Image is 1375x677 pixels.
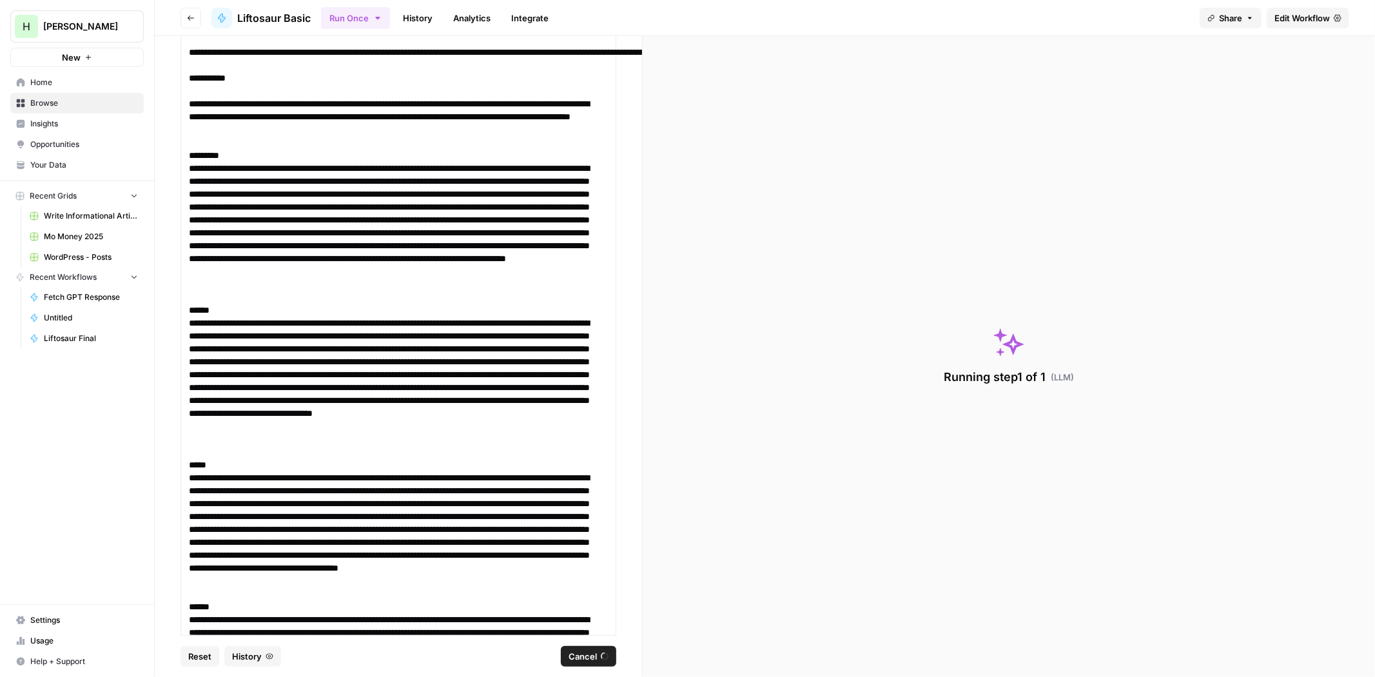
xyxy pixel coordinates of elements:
[10,186,144,206] button: Recent Grids
[30,139,138,150] span: Opportunities
[395,8,440,28] a: History
[24,247,144,268] a: WordPress - Posts
[24,287,144,308] a: Fetch GPT Response
[30,190,77,202] span: Recent Grids
[445,8,498,28] a: Analytics
[561,646,616,667] button: Cancel
[44,210,138,222] span: Write Informational Article
[1267,8,1349,28] a: Edit Workflow
[10,610,144,631] a: Settings
[30,97,138,109] span: Browse
[62,51,81,64] span: New
[1219,12,1242,25] span: Share
[24,328,144,349] a: Liftosaur Final
[10,72,144,93] a: Home
[30,118,138,130] span: Insights
[1274,12,1330,25] span: Edit Workflow
[944,368,1074,386] div: Running step 1 of 1
[10,268,144,287] button: Recent Workflows
[211,8,311,28] a: Liftosaur Basic
[30,656,138,667] span: Help + Support
[10,113,144,134] a: Insights
[1051,371,1074,384] span: ( LLM )
[1200,8,1262,28] button: Share
[44,231,138,242] span: Mo Money 2025
[188,650,211,663] span: Reset
[10,631,144,651] a: Usage
[43,20,121,33] span: [PERSON_NAME]
[10,155,144,175] a: Your Data
[10,93,144,113] a: Browse
[30,159,138,171] span: Your Data
[224,646,281,667] button: History
[30,77,138,88] span: Home
[23,19,30,34] span: H
[10,48,144,67] button: New
[44,333,138,344] span: Liftosaur Final
[180,646,219,667] button: Reset
[321,7,390,29] button: Run Once
[10,10,144,43] button: Workspace: Hasbrook
[24,308,144,328] a: Untitled
[30,635,138,647] span: Usage
[24,226,144,247] a: Mo Money 2025
[237,10,311,26] span: Liftosaur Basic
[44,312,138,324] span: Untitled
[30,614,138,626] span: Settings
[569,650,597,663] span: Cancel
[10,134,144,155] a: Opportunities
[24,206,144,226] a: Write Informational Article
[30,271,97,283] span: Recent Workflows
[10,651,144,672] button: Help + Support
[503,8,556,28] a: Integrate
[44,251,138,263] span: WordPress - Posts
[232,650,262,663] span: History
[44,291,138,303] span: Fetch GPT Response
